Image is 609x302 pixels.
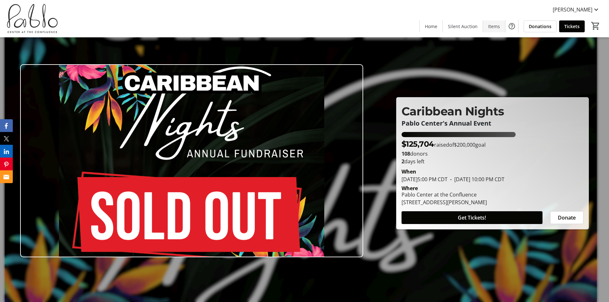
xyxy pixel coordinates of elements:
span: Donate [558,214,576,221]
div: Pablo Center at the Confluence [402,191,487,198]
span: [PERSON_NAME] [553,6,592,13]
a: Donations [524,20,557,32]
span: Caribbean Nights [402,104,504,118]
span: $125,704 [402,139,434,149]
p: Pablo Center's Annual Event [402,120,583,127]
a: Home [420,20,442,32]
p: donors [402,150,583,158]
span: [DATE] 5:00 PM CDT [402,176,448,183]
div: Where [402,186,418,191]
span: - [448,176,454,183]
span: Home [425,23,437,30]
a: Tickets [559,20,585,32]
a: Silent Auction [443,20,483,32]
button: Help [505,20,518,33]
button: Cart [590,20,601,32]
img: Pablo Center's Logo [4,3,61,35]
button: Donate [550,211,583,224]
a: Items [483,20,505,32]
div: When [402,168,416,175]
div: 62.85241500000001% of fundraising goal reached [402,132,583,137]
span: Donations [529,23,551,30]
p: raised of goal [402,138,486,150]
b: 108 [402,150,410,157]
p: days left [402,158,583,165]
span: 2 [402,158,404,165]
span: Silent Auction [448,23,478,30]
span: $200,000 [454,141,475,148]
span: [DATE] 10:00 PM CDT [448,176,504,183]
button: Get Tickets! [402,211,543,224]
button: [PERSON_NAME] [548,4,605,15]
img: Campaign CTA Media Photo [20,64,363,257]
span: Tickets [564,23,580,30]
span: Items [488,23,500,30]
div: [STREET_ADDRESS][PERSON_NAME] [402,198,487,206]
span: Get Tickets! [458,214,486,221]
